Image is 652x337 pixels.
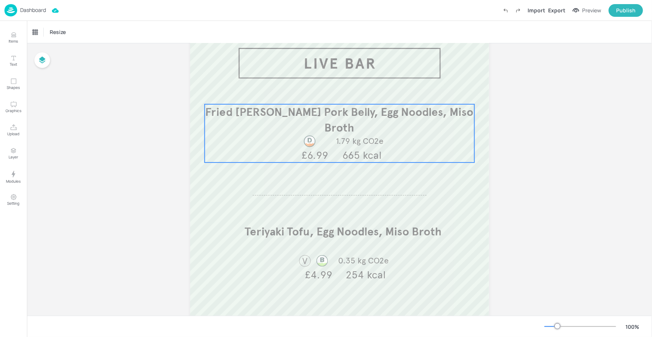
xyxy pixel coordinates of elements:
span: 1.79 kg CO2e [336,136,383,146]
span: 0.35 kg CO2e [338,256,389,266]
button: Publish [609,4,643,17]
img: logo-86c26b7e.jpg [4,4,17,16]
span: Resize [48,28,67,36]
label: Redo (Ctrl + Y) [512,4,525,17]
span: £6.99 [302,149,328,162]
div: 100 % [624,323,642,331]
span: 665 kcal [342,149,381,162]
button: Preview [568,5,606,16]
label: Undo (Ctrl + Z) [499,4,512,17]
p: Dashboard [20,7,46,13]
div: Export [548,6,565,14]
span: Teriyaki Tofu, Egg Noodles, Miso Broth [245,225,442,238]
span: 254 kcal [346,268,386,281]
div: Import [528,6,545,14]
span: £4.99 [305,268,332,281]
div: Publish [616,6,636,15]
div: Preview [582,6,601,15]
span: Fried [PERSON_NAME] Pork Belly, Egg Noodles, Miso Broth [205,105,473,135]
